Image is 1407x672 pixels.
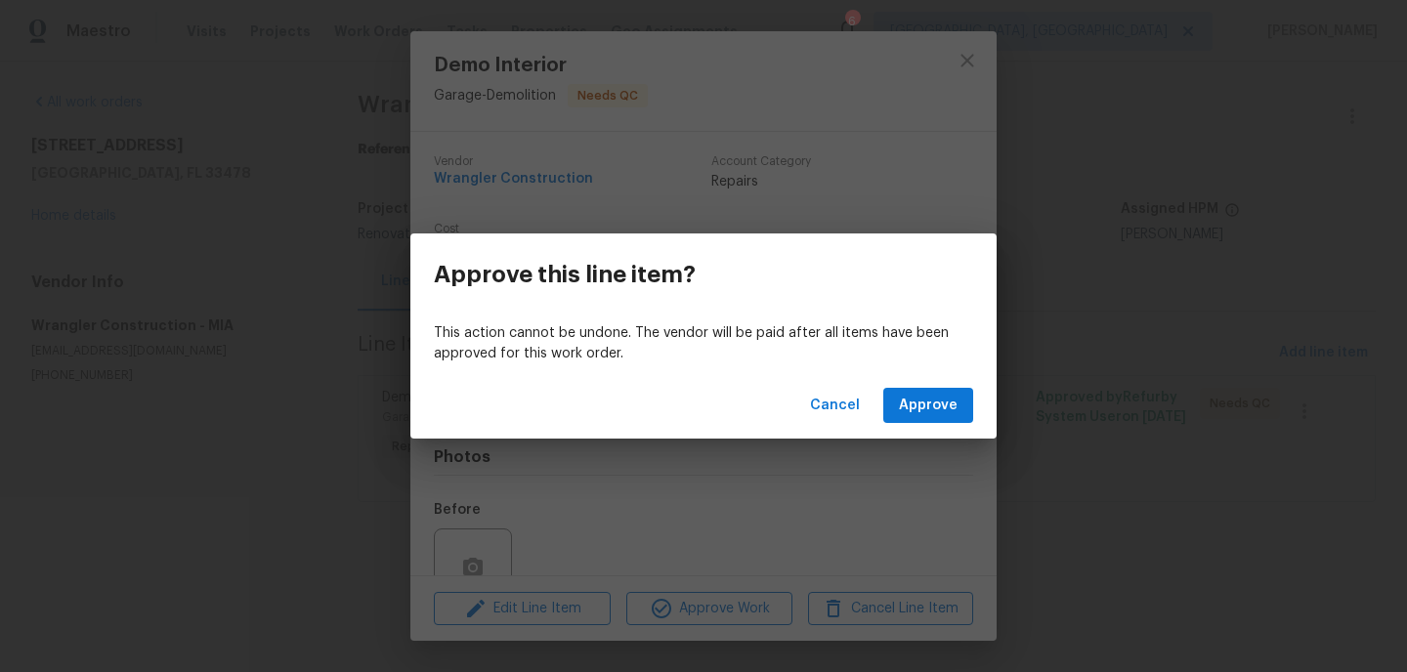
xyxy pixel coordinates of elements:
[883,388,973,424] button: Approve
[810,394,860,418] span: Cancel
[802,388,868,424] button: Cancel
[434,323,973,364] p: This action cannot be undone. The vendor will be paid after all items have been approved for this...
[899,394,958,418] span: Approve
[434,261,696,288] h3: Approve this line item?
